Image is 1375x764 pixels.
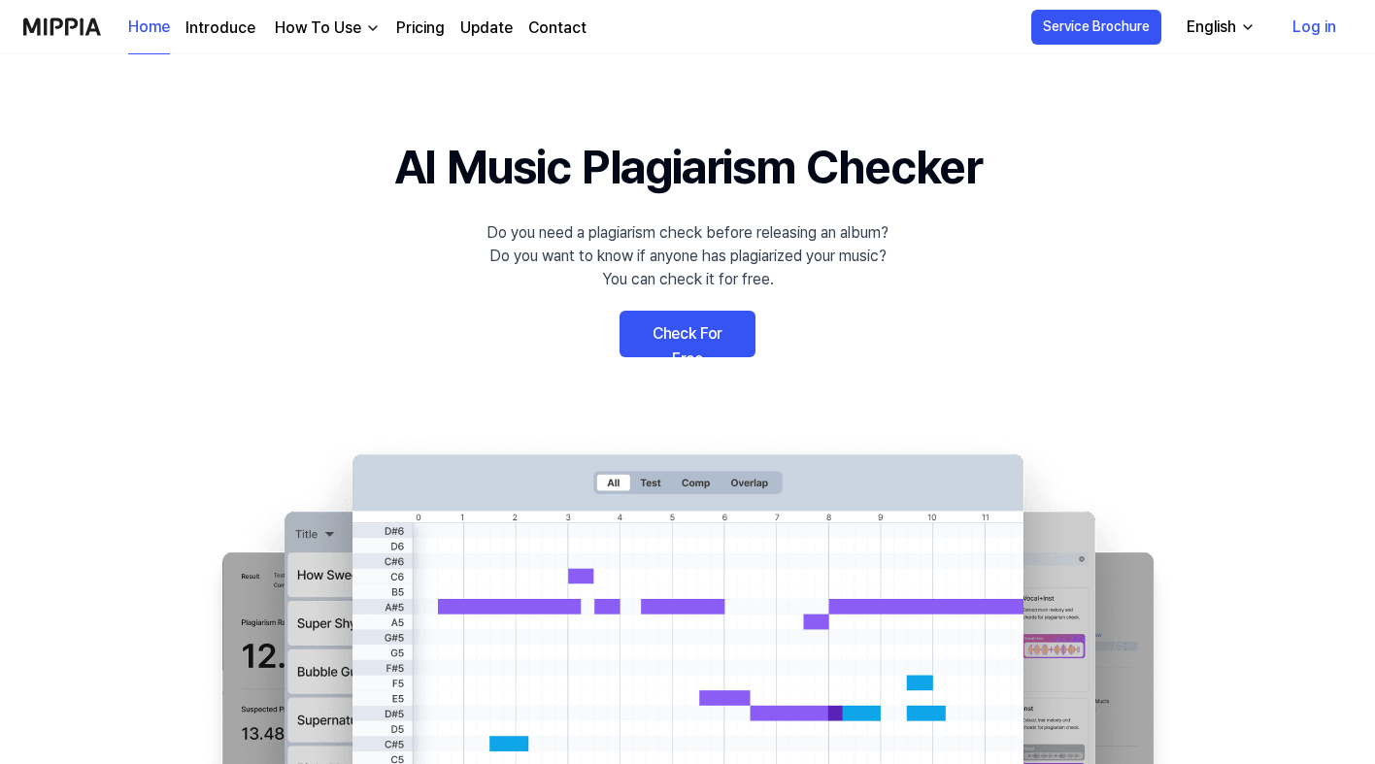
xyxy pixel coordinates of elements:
a: Update [460,17,513,40]
div: How To Use [271,17,365,40]
a: Check For Free [620,311,755,357]
a: Home [128,1,170,54]
a: Introduce [185,17,255,40]
button: English [1171,8,1267,47]
div: Do you need a plagiarism check before releasing an album? Do you want to know if anyone has plagi... [486,221,889,291]
img: down [365,20,381,36]
button: Service Brochure [1031,10,1161,45]
button: How To Use [271,17,381,40]
a: Contact [528,17,587,40]
div: English [1183,16,1240,39]
h1: AI Music Plagiarism Checker [394,132,982,202]
a: Pricing [396,17,445,40]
